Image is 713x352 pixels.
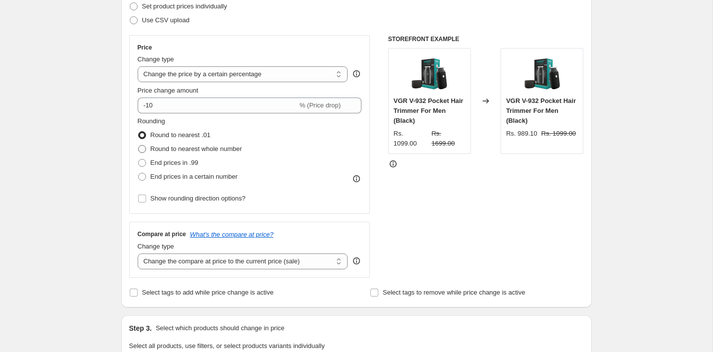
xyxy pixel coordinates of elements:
h6: STOREFRONT EXAMPLE [388,35,584,43]
span: End prices in .99 [151,159,199,166]
div: Rs. 1099.00 [394,129,428,149]
div: Rs. 989.10 [506,129,537,139]
span: Price change amount [138,87,199,94]
div: help [352,256,361,266]
h2: Step 3. [129,323,152,333]
span: End prices in a certain number [151,173,238,180]
p: Select which products should change in price [155,323,284,333]
h3: Price [138,44,152,51]
img: 1_1d904a0d-4327-4a1c-ac6b-5a82f7ea490b_80x.webp [522,53,562,93]
span: VGR V-932 Pocket Hair Trimmer For Men (Black) [394,97,463,124]
span: Set product prices individually [142,2,227,10]
button: What's the compare at price? [190,231,274,238]
h3: Compare at price [138,230,186,238]
span: Rounding [138,117,165,125]
span: Select all products, use filters, or select products variants individually [129,342,325,350]
span: Select tags to add while price change is active [142,289,274,296]
strike: Rs. 1099.00 [541,129,576,139]
span: Use CSV upload [142,16,190,24]
input: -15 [138,98,298,113]
span: % (Price drop) [300,101,341,109]
span: Change type [138,243,174,250]
span: Round to nearest .01 [151,131,210,139]
span: Select tags to remove while price change is active [383,289,525,296]
span: Round to nearest whole number [151,145,242,152]
img: 1_1d904a0d-4327-4a1c-ac6b-5a82f7ea490b_80x.webp [409,53,449,93]
div: help [352,69,361,79]
strike: Rs. 1699.00 [431,129,465,149]
span: Show rounding direction options? [151,195,246,202]
span: Change type [138,55,174,63]
span: VGR V-932 Pocket Hair Trimmer For Men (Black) [506,97,576,124]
